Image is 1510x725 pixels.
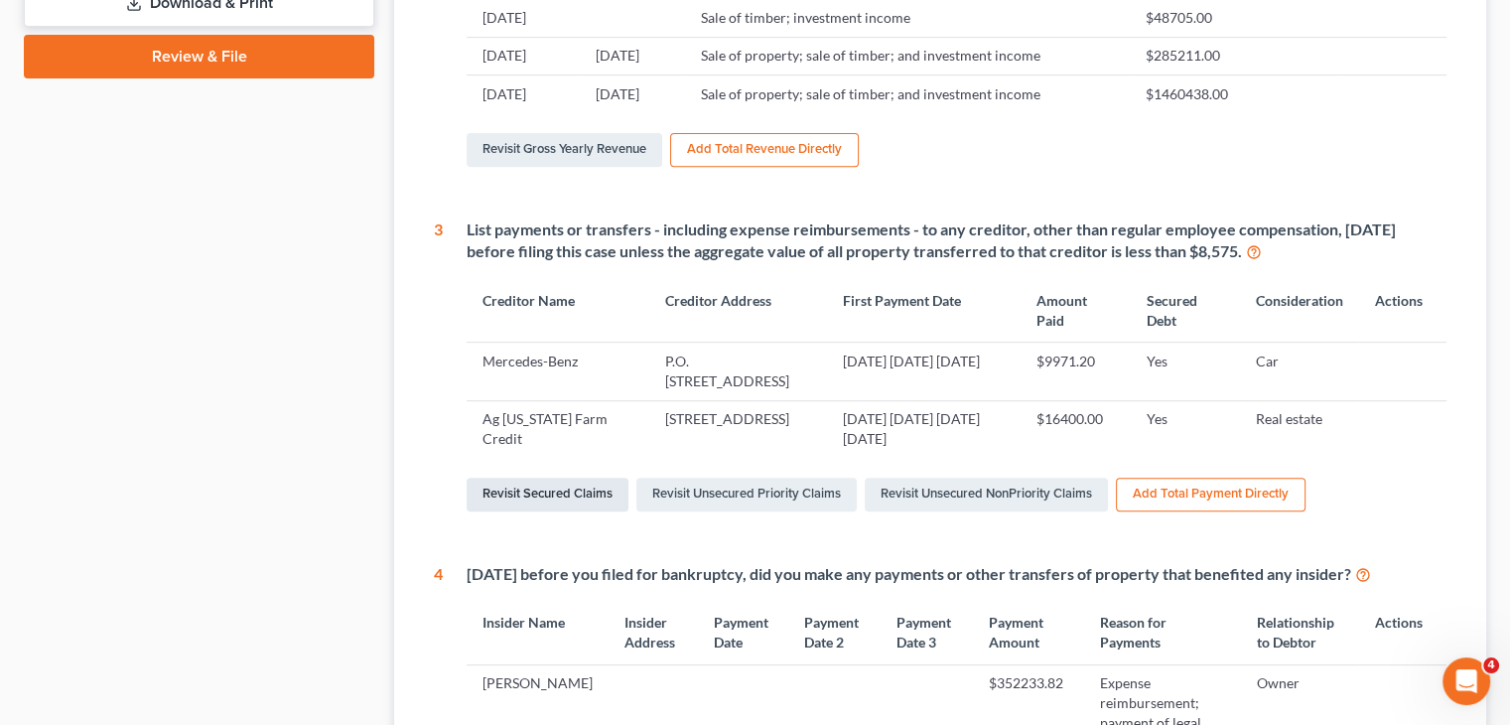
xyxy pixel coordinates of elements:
[1131,343,1240,400] td: Yes
[1020,279,1130,342] th: Amount Paid
[1131,279,1240,342] th: Secured Debt
[649,279,827,342] th: Creditor Address
[973,602,1084,664] th: Payment Amount
[467,400,649,458] td: Ag [US_STATE] Farm Credit
[1240,400,1359,458] td: Real estate
[649,343,827,400] td: P.O. [STREET_ADDRESS]
[1130,37,1341,74] td: $285211.00
[1442,657,1490,705] iframe: Intercom live chat
[24,35,374,78] a: Review & File
[1116,478,1305,511] button: Add Total Payment Directly
[649,400,827,458] td: [STREET_ADDRESS]
[1020,400,1130,458] td: $16400.00
[580,37,685,74] td: [DATE]
[1240,343,1359,400] td: Car
[434,218,443,515] div: 3
[698,602,788,664] th: Payment Date
[827,343,1020,400] td: [DATE] [DATE] [DATE]
[609,602,697,664] th: Insider Address
[1483,657,1499,673] span: 4
[827,400,1020,458] td: [DATE] [DATE] [DATE] [DATE]
[580,75,685,113] td: [DATE]
[467,602,609,664] th: Insider Name
[1359,279,1446,342] th: Actions
[1084,602,1241,664] th: Reason for Payments
[1359,602,1446,664] th: Actions
[467,218,1446,264] div: List payments or transfers - including expense reimbursements - to any creditor, other than regul...
[827,279,1020,342] th: First Payment Date
[467,37,580,74] td: [DATE]
[467,133,662,167] a: Revisit Gross Yearly Revenue
[467,75,580,113] td: [DATE]
[1020,343,1130,400] td: $9971.20
[670,133,859,167] button: Add Total Revenue Directly
[788,602,881,664] th: Payment Date 2
[636,478,857,511] a: Revisit Unsecured Priority Claims
[865,478,1108,511] a: Revisit Unsecured NonPriority Claims
[467,563,1446,586] div: [DATE] before you filed for bankruptcy, did you make any payments or other transfers of property ...
[467,343,649,400] td: Mercedes-Benz
[467,478,628,511] a: Revisit Secured Claims
[1240,279,1359,342] th: Consideration
[881,602,973,664] th: Payment Date 3
[1130,75,1341,113] td: $1460438.00
[1131,400,1240,458] td: Yes
[1241,602,1359,664] th: Relationship to Debtor
[685,75,1130,113] td: Sale of property; sale of timber; and investment income
[685,37,1130,74] td: Sale of property; sale of timber; and investment income
[467,279,649,342] th: Creditor Name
